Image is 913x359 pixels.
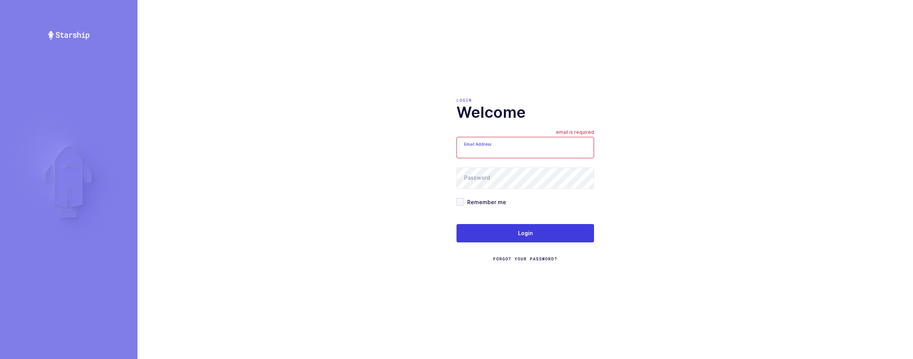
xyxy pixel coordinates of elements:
span: Remember me [464,198,506,206]
input: Email Address [456,137,594,158]
span: Login [518,229,533,237]
input: Password [456,167,594,189]
div: email is required [556,129,594,137]
button: Login [456,224,594,242]
div: Login [456,97,594,103]
a: Forgot Your Password? [493,256,557,262]
h1: Welcome [456,103,594,122]
img: Starship [47,31,90,40]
